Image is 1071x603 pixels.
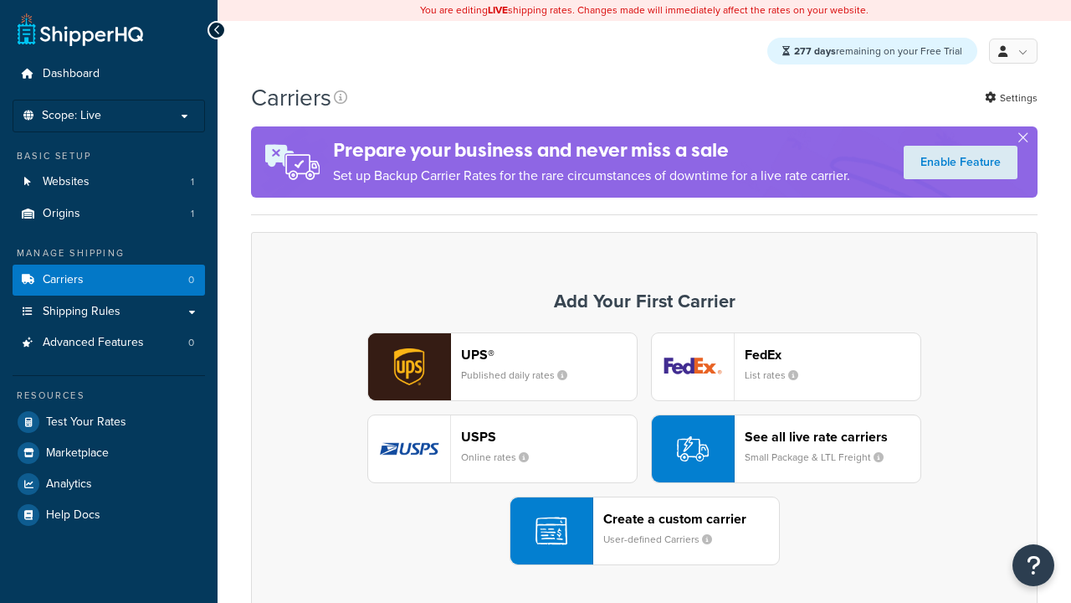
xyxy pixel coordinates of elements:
[46,415,126,430] span: Test Your Rates
[767,38,977,64] div: remaining on your Free Trial
[985,86,1038,110] a: Settings
[745,368,812,383] small: List rates
[13,198,205,229] li: Origins
[13,296,205,327] a: Shipping Rules
[368,415,450,482] img: usps logo
[42,109,101,123] span: Scope: Live
[794,44,836,59] strong: 277 days
[43,207,80,221] span: Origins
[461,368,581,383] small: Published daily rates
[251,126,333,198] img: ad-rules-rateshop-fe6ec290ccb7230408bd80ed9643f0289d75e0ffd9eb532fc0e269fcd187b520.png
[13,500,205,530] a: Help Docs
[904,146,1017,179] a: Enable Feature
[13,469,205,499] a: Analytics
[43,336,144,350] span: Advanced Features
[745,429,920,445] header: See all live rate carriers
[13,265,205,296] a: Carriers 0
[603,532,725,547] small: User-defined Carriers
[13,327,205,358] a: Advanced Features 0
[333,137,850,164] h4: Prepare your business and never miss a sale
[18,13,143,46] a: ShipperHQ Home
[510,497,780,565] button: Create a custom carrierUser-defined Carriers
[745,450,897,465] small: Small Package & LTL Freight
[13,407,205,437] a: Test Your Rates
[269,291,1020,312] h3: Add Your First Carrier
[13,327,205,358] li: Advanced Features
[13,167,205,198] li: Websites
[488,3,508,18] b: LIVE
[745,347,920,363] header: FedEx
[43,273,84,287] span: Carriers
[333,164,850,188] p: Set up Backup Carrier Rates for the rare circumstances of downtime for a live rate carrier.
[191,175,194,189] span: 1
[603,511,779,527] header: Create a custom carrier
[46,477,92,492] span: Analytics
[13,59,205,90] a: Dashboard
[368,333,450,400] img: ups logo
[652,333,734,400] img: fedEx logo
[43,305,120,319] span: Shipping Rules
[43,175,90,189] span: Websites
[461,429,637,445] header: USPS
[677,433,709,465] img: icon-carrier-liverate-becf4550.svg
[46,508,100,523] span: Help Docs
[367,415,638,483] button: usps logoUSPSOnline rates
[188,273,194,287] span: 0
[251,81,331,114] h1: Carriers
[461,450,542,465] small: Online rates
[43,67,100,81] span: Dashboard
[46,446,109,461] span: Marketplace
[367,332,638,401] button: ups logoUPS®Published daily rates
[651,332,921,401] button: fedEx logoFedExList rates
[13,438,205,468] a: Marketplace
[651,415,921,483] button: See all live rate carriersSmall Package & LTL Freight
[13,389,205,403] div: Resources
[13,198,205,229] a: Origins 1
[461,347,637,363] header: UPS®
[13,265,205,296] li: Carriers
[188,336,194,350] span: 0
[13,167,205,198] a: Websites 1
[13,149,205,163] div: Basic Setup
[191,207,194,221] span: 1
[13,246,205,260] div: Manage Shipping
[1012,544,1054,586] button: Open Resource Center
[535,515,567,547] img: icon-carrier-custom-c93b8a24.svg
